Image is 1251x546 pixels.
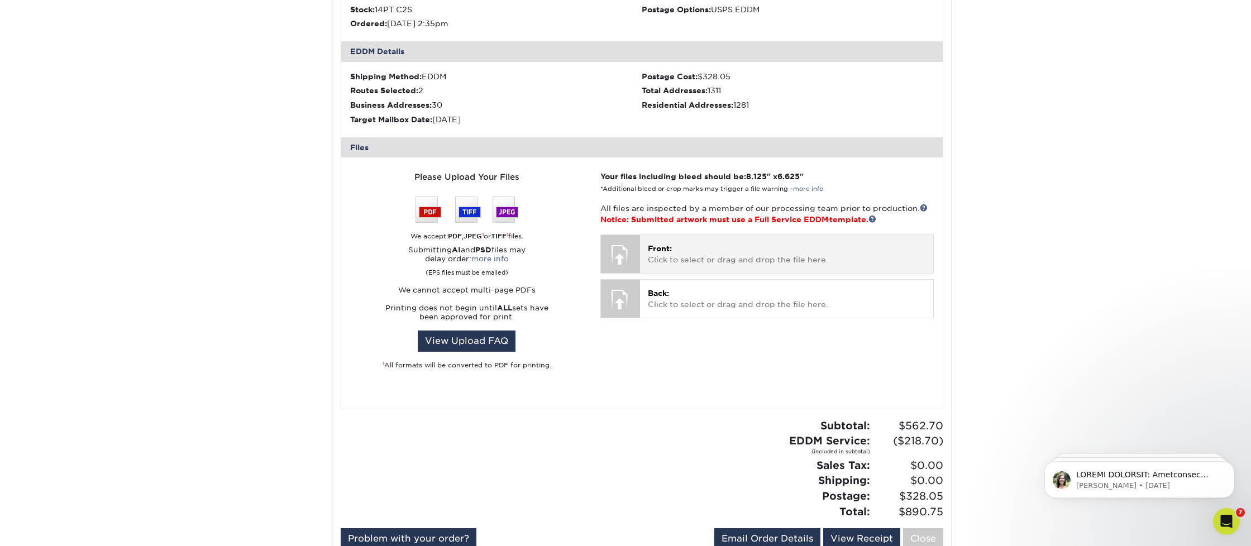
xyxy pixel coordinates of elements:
strong: Routes Selected: [350,86,418,95]
strong: PSD [475,246,491,254]
li: 14PT C2S [350,4,642,15]
small: (included in subtotal) [789,448,870,456]
p: We cannot accept multi-page PDFs [350,286,584,295]
a: more info [471,255,509,263]
p: Submitting and files may delay order: [350,246,584,277]
strong: Business Addresses: [350,100,432,109]
span: Back: [648,289,669,298]
span: ® [828,218,829,222]
div: EDDM Details [341,41,943,61]
strong: TIFF [491,232,507,240]
div: Files [341,137,943,157]
sup: 1 [383,361,384,366]
p: Click to select or drag and drop the file here. [648,243,925,266]
span: $0.00 [873,473,943,488]
p: Printing does not begin until sets have been approved for print. [350,304,584,322]
span: $328.05 [873,488,943,504]
img: We accept: PSD, TIFF, or JPEG (JPG) [416,197,518,223]
div: [DATE] [350,114,642,125]
div: 1281 [642,99,934,111]
strong: Residential Addresses: [642,100,733,109]
strong: Shipping Method: [350,72,422,81]
strong: Total Addresses: [642,86,708,95]
small: (EPS files must be emailed) [426,264,508,277]
span: 8.125 [746,172,767,181]
span: Front: [648,244,672,253]
span: ($218.70) [873,433,943,449]
strong: Postage Options: [642,5,711,14]
small: *Additional bleed or crop marks may trigger a file warning – [600,185,823,193]
p: All files are inspected by a member of our processing team prior to production. [600,203,934,226]
span: $890.75 [873,504,943,520]
strong: Shipping: [818,474,870,486]
strong: ALL [497,304,512,312]
span: 7 [1236,508,1245,517]
a: View Upload FAQ [418,331,515,352]
div: EDDM [350,71,642,82]
span: Notice: Submitted artwork must use a Full Service EDDM template. [600,215,876,224]
p: Click to select or drag and drop the file here. [648,288,925,310]
span: LOREMI DOLORSIT: Ametconsec Adipi 41944-39549-50258 Elits doe tem incidid utla etdol magn Aliquae... [49,32,192,419]
strong: PDF [448,232,462,240]
span: $562.70 [873,418,943,434]
a: more info [793,185,823,193]
div: 30 [350,99,642,111]
iframe: Intercom notifications message [1028,438,1251,516]
div: 2 [350,85,642,96]
strong: AI [452,246,461,254]
span: $0.00 [873,458,943,473]
li: [DATE] 2:35pm [350,18,642,29]
strong: Target Mailbox Date: [350,115,432,124]
strong: Your files including bleed should be: " x " [600,172,804,181]
sup: 1 [482,232,484,237]
strong: Subtotal: [820,419,870,432]
strong: Postage Cost: [642,72,698,81]
strong: Postage: [822,490,870,502]
strong: Ordered: [350,19,387,28]
div: We accept: , or files. [350,232,584,241]
strong: JPEG [464,232,482,240]
li: USPS EDDM [642,4,934,15]
div: Please Upload Your Files [350,171,584,183]
strong: EDDM Service: [789,434,870,456]
div: All formats will be converted to PDF for printing. [350,361,584,370]
sup: 1 [507,232,508,237]
div: $328.05 [642,71,934,82]
strong: Total: [839,505,870,518]
div: 1311 [642,85,934,96]
strong: Sales Tax: [817,459,870,471]
strong: Stock: [350,5,375,14]
p: Message from Julie, sent 3d ago [49,43,193,53]
iframe: Intercom live chat [1213,508,1240,535]
span: 6.625 [777,172,800,181]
